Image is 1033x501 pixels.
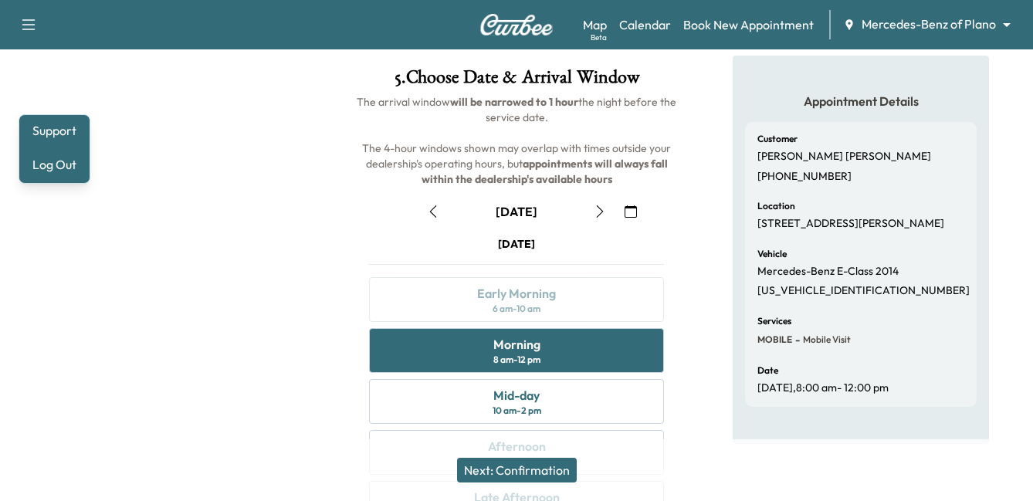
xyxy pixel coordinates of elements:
button: Log Out [25,152,83,177]
h6: Vehicle [757,249,787,259]
h6: Location [757,201,795,211]
a: MapBeta [583,15,607,34]
div: [DATE] [498,236,535,252]
p: [US_VEHICLE_IDENTIFICATION_NUMBER] [757,284,970,298]
span: Mobile Visit [800,333,851,346]
div: 10 am - 2 pm [493,405,541,417]
img: Curbee Logo [479,14,554,36]
p: [PHONE_NUMBER] [757,170,852,184]
h6: Services [757,317,791,326]
span: - [792,332,800,347]
button: Next: Confirmation [457,458,577,482]
div: Morning [493,335,540,354]
p: Mercedes-Benz E-Class 2014 [757,265,899,279]
p: [PERSON_NAME] [PERSON_NAME] [757,150,931,164]
span: Mercedes-Benz of Plano [862,15,996,33]
div: Mid-day [493,386,540,405]
h6: Customer [757,134,798,144]
a: Support [25,121,83,140]
p: [DATE] , 8:00 am - 12:00 pm [757,381,889,395]
span: MOBILE [757,333,792,346]
h5: Appointment Details [745,93,977,110]
div: 8 am - 12 pm [493,354,540,366]
div: Beta [591,32,607,43]
span: The arrival window the night before the service date. The 4-hour windows shown may overlap with t... [357,95,679,186]
h6: Date [757,366,778,375]
h1: 5 . Choose Date & Arrival Window [357,68,676,94]
a: Book New Appointment [683,15,814,34]
p: [STREET_ADDRESS][PERSON_NAME] [757,217,944,231]
div: Afternoon [488,437,546,455]
div: [DATE] [496,203,537,220]
a: Calendar [619,15,671,34]
b: will be narrowed to 1 hour [450,95,578,109]
b: appointments will always fall within the dealership's available hours [422,157,670,186]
